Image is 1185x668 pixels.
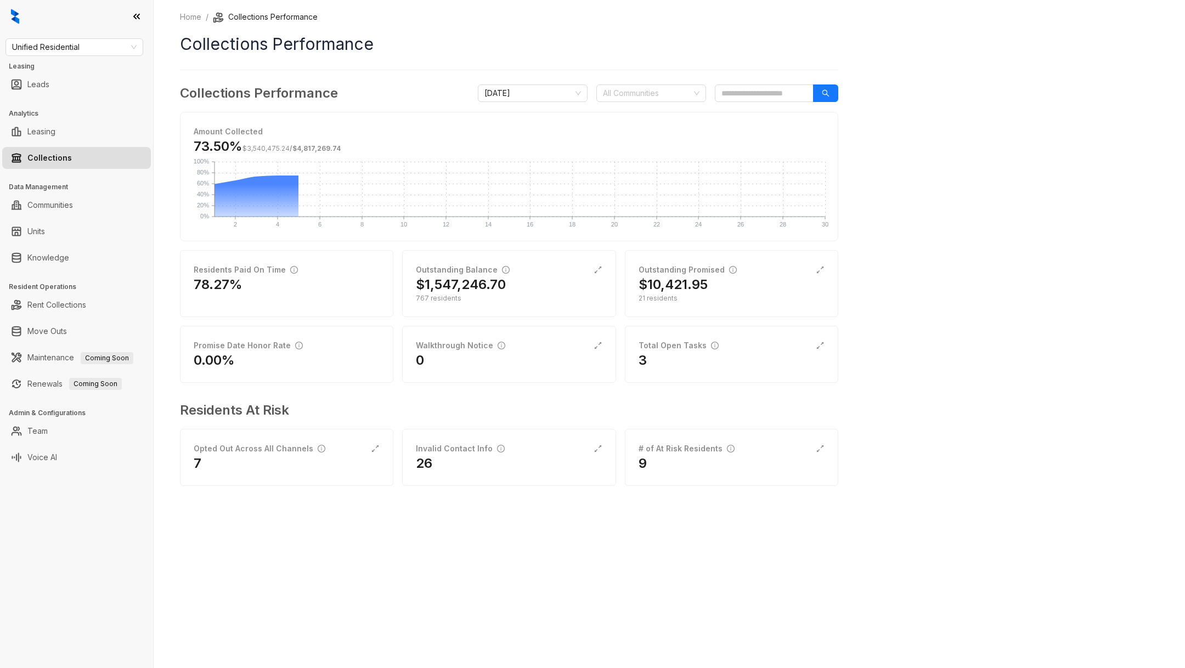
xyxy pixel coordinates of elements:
li: Renewals [2,373,151,395]
span: expand-alt [371,444,380,453]
text: 26 [737,221,744,228]
text: 30 [822,221,828,228]
text: 40% [197,191,209,197]
span: September 2025 [484,85,581,101]
a: Communities [27,194,73,216]
text: 20 [611,221,618,228]
span: info-circle [729,266,737,274]
a: Voice AI [27,446,57,468]
h3: Resident Operations [9,282,153,292]
li: Units [2,220,151,242]
text: 100% [194,158,209,165]
a: Home [178,11,204,23]
h3: Analytics [9,109,153,118]
div: Outstanding Promised [639,264,737,276]
li: Rent Collections [2,294,151,316]
a: Leasing [27,121,55,143]
div: # of At Risk Residents [639,443,735,455]
text: 0% [200,213,209,219]
h1: Collections Performance [180,32,838,56]
h2: 3 [639,352,647,369]
span: expand-alt [816,341,825,350]
text: 6 [318,221,321,228]
h2: $10,421.95 [639,276,708,293]
span: info-circle [498,342,505,349]
li: Team [2,420,151,442]
span: info-circle [318,445,325,452]
text: 2 [234,221,237,228]
span: info-circle [290,266,298,274]
a: Move Outs [27,320,67,342]
span: info-circle [711,342,719,349]
div: 767 residents [416,293,602,303]
h2: 0 [416,352,424,369]
text: 22 [653,221,660,228]
text: 14 [485,221,492,228]
text: 4 [276,221,279,228]
text: 18 [569,221,575,228]
a: Team [27,420,48,442]
li: Move Outs [2,320,151,342]
h2: 78.27% [194,276,242,293]
a: Leads [27,73,49,95]
h3: Leasing [9,61,153,71]
div: Promise Date Honor Rate [194,339,303,352]
h2: 7 [194,455,201,472]
span: expand-alt [816,444,825,453]
span: search [822,89,830,97]
strong: Amount Collected [194,127,263,136]
h3: Residents At Risk [180,400,830,420]
span: expand-alt [594,341,602,350]
text: 12 [443,221,449,228]
h3: Collections Performance [180,83,338,103]
span: info-circle [497,445,505,452]
span: info-circle [727,445,735,452]
text: 20% [197,202,209,208]
h2: 9 [639,455,647,472]
li: Voice AI [2,446,151,468]
a: Collections [27,147,72,169]
span: Coming Soon [69,378,122,390]
div: Total Open Tasks [639,339,719,352]
a: Knowledge [27,247,69,269]
span: Coming Soon [81,352,133,364]
span: expand-alt [594,265,602,274]
span: $4,817,269.74 [292,144,341,152]
li: Maintenance [2,347,151,369]
h2: $1,547,246.70 [416,276,506,293]
a: RenewalsComing Soon [27,373,122,395]
div: Walkthrough Notice [416,339,505,352]
li: Communities [2,194,151,216]
div: Invalid Contact Info [416,443,505,455]
li: Leasing [2,121,151,143]
h3: Admin & Configurations [9,408,153,418]
span: expand-alt [816,265,825,274]
span: / [242,144,341,152]
span: expand-alt [594,444,602,453]
h2: 0.00% [194,352,235,369]
text: 24 [695,221,702,228]
text: 80% [197,169,209,176]
span: info-circle [502,266,510,274]
text: 10 [400,221,407,228]
img: logo [11,9,19,24]
a: Units [27,220,45,242]
span: info-circle [295,342,303,349]
div: Outstanding Balance [416,264,510,276]
span: Unified Residential [12,39,137,55]
text: 16 [527,221,533,228]
div: Residents Paid On Time [194,264,298,276]
h3: Data Management [9,182,153,192]
h2: 26 [416,455,432,472]
li: Collections [2,147,151,169]
text: 60% [197,180,209,186]
li: Collections Performance [213,11,318,23]
li: Knowledge [2,247,151,269]
li: Leads [2,73,151,95]
text: 28 [780,221,786,228]
text: 8 [360,221,364,228]
li: / [206,11,208,23]
a: Rent Collections [27,294,86,316]
div: Opted Out Across All Channels [194,443,325,455]
h3: 73.50% [194,138,341,155]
